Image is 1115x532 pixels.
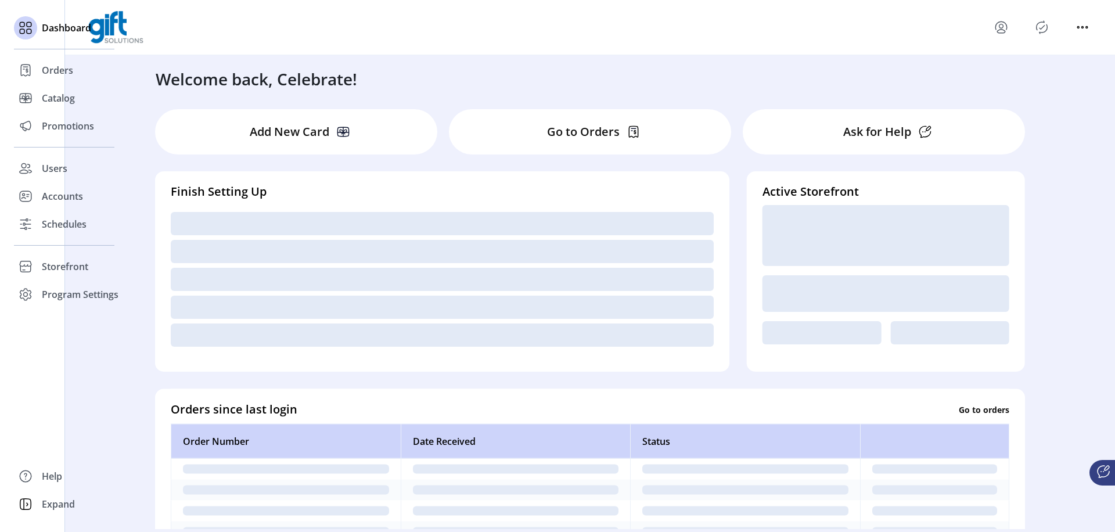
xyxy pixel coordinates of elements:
[42,287,118,301] span: Program Settings
[42,189,83,203] span: Accounts
[1073,18,1092,37] button: menu
[959,403,1009,415] p: Go to orders
[171,424,401,459] th: Order Number
[547,123,620,141] p: Go to Orders
[42,119,94,133] span: Promotions
[42,217,87,231] span: Schedules
[1033,18,1051,37] button: Publisher Panel
[250,123,329,141] p: Add New Card
[42,161,67,175] span: Users
[42,91,75,105] span: Catalog
[42,63,73,77] span: Orders
[156,67,357,91] h3: Welcome back, Celebrate!
[42,497,75,511] span: Expand
[88,11,143,44] img: logo
[843,123,911,141] p: Ask for Help
[401,424,631,459] th: Date Received
[42,469,62,483] span: Help
[171,183,714,200] h4: Finish Setting Up
[171,401,297,418] h4: Orders since last login
[992,18,1010,37] button: menu
[42,21,91,35] span: Dashboard
[630,424,860,459] th: Status
[42,260,88,274] span: Storefront
[762,183,1009,200] h4: Active Storefront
